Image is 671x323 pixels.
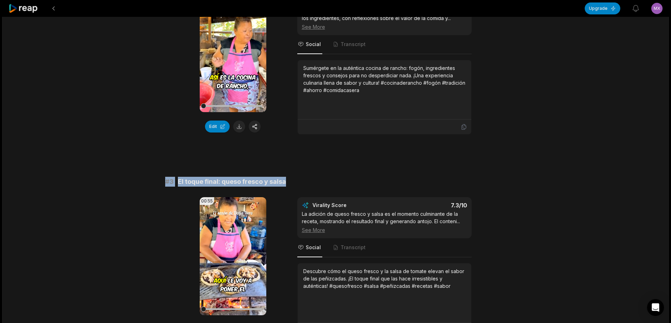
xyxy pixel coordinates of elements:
div: Open Intercom Messenger [647,299,664,316]
span: # 3 [165,177,174,187]
span: El toque final: queso fresco y salsa [178,177,286,187]
div: Sumérgete en la auténtica cocina de rancho: fogón, ingredientes frescos y consejos para no desper... [303,64,466,94]
video: Your browser does not support mp4 format. [200,197,266,315]
span: Social [306,41,321,48]
div: Este clip resalta la vida en el rancho y la importancia de aprovechar los ingredientes, con refle... [302,7,467,31]
div: 7.3 /10 [391,202,467,209]
div: Descubre cómo el queso fresco y la salsa de tomate elevan el sabor de las peñizcadas. ¡El toque f... [303,267,466,290]
span: Transcript [341,41,366,48]
span: Social [306,244,321,251]
div: La adición de queso fresco y salsa es el momento culminante de la receta, mostrando el resultado ... [302,210,467,234]
div: Virality Score [312,202,388,209]
div: See More [302,226,467,234]
div: See More [302,23,467,31]
nav: Tabs [297,35,472,54]
button: Edit [205,121,230,133]
button: Upgrade [585,2,620,14]
span: Transcript [341,244,366,251]
nav: Tabs [297,238,472,257]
